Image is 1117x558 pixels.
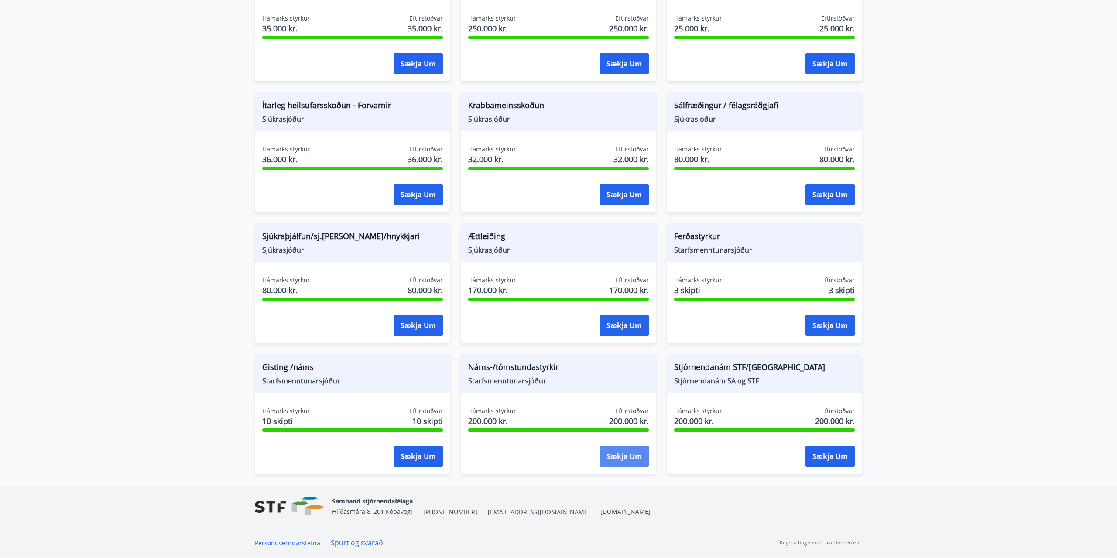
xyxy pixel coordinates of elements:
span: 80.000 kr. [408,284,443,296]
span: Hámarks styrkur [674,407,722,415]
span: Sjúkrasjóður [468,114,649,124]
span: Hámarks styrkur [468,145,516,154]
span: Hámarks styrkur [674,145,722,154]
span: Sjúkrasjóður [262,245,443,255]
span: Eftirstöðvar [409,276,443,284]
span: Hámarks styrkur [262,145,310,154]
span: Hámarks styrkur [262,14,310,23]
span: Eftirstöðvar [615,145,649,154]
span: Eftirstöðvar [821,407,855,415]
span: Hlíðasmára 8, 201 Kópavogi [332,507,412,516]
span: 3 skipti [674,284,722,296]
span: Ættleiðing [468,230,649,245]
span: Starfsmenntunarsjóður [468,376,649,386]
span: [PHONE_NUMBER] [423,508,477,517]
button: Sækja um [805,53,855,74]
span: 35.000 kr. [262,23,310,34]
span: 170.000 kr. [609,284,649,296]
span: 80.000 kr. [819,154,855,165]
span: 200.000 kr. [609,415,649,427]
span: Sjúkrasjóður [674,114,855,124]
span: Sálfræðingur / félagsráðgjafi [674,99,855,114]
span: Hámarks styrkur [674,14,722,23]
span: Starfsmenntunarsjóður [674,245,855,255]
span: Ítarleg heilsufarsskoðun - Forvarnir [262,99,443,114]
span: Gisting /náms [262,361,443,376]
span: 200.000 kr. [815,415,855,427]
span: 25.000 kr. [674,23,722,34]
span: 80.000 kr. [674,154,722,165]
span: 250.000 kr. [468,23,516,34]
span: Samband stjórnendafélaga [332,497,413,505]
button: Sækja um [394,53,443,74]
span: 36.000 kr. [408,154,443,165]
span: Sjúkrasjóður [262,114,443,124]
span: 35.000 kr. [408,23,443,34]
span: Eftirstöðvar [615,14,649,23]
a: Spurt og svarað [331,538,383,548]
span: 36.000 kr. [262,154,310,165]
button: Sækja um [805,446,855,467]
span: Eftirstöðvar [409,145,443,154]
span: Hámarks styrkur [262,276,310,284]
button: Sækja um [394,446,443,467]
span: 250.000 kr. [609,23,649,34]
span: Náms-/tómstundastyrkir [468,361,649,376]
span: Stjórnendanám STF/[GEOGRAPHIC_DATA] [674,361,855,376]
span: Stjórnendanám SA og STF [674,376,855,386]
span: Eftirstöðvar [615,276,649,284]
span: Sjúkraþjálfun/sj.[PERSON_NAME]/hnykkjari [262,230,443,245]
span: Hámarks styrkur [468,407,516,415]
span: Eftirstöðvar [821,145,855,154]
span: Hámarks styrkur [262,407,310,415]
span: 200.000 kr. [468,415,516,427]
span: Sjúkrasjóður [468,245,649,255]
p: Keyrt á hugbúnaði frá Dorado ehf. [780,539,862,547]
button: Sækja um [600,184,649,205]
span: 80.000 kr. [262,284,310,296]
span: 10 skipti [412,415,443,427]
button: Sækja um [600,315,649,336]
span: Starfsmenntunarsjóður [262,376,443,386]
span: 10 skipti [262,415,310,427]
button: Sækja um [600,53,649,74]
span: 32.000 kr. [613,154,649,165]
button: Sækja um [600,446,649,467]
span: Hámarks styrkur [468,276,516,284]
a: Persónuverndarstefna [255,539,320,547]
img: vjCaq2fThgY3EUYqSgpjEiBg6WP39ov69hlhuPVN.png [255,497,325,516]
button: Sækja um [805,315,855,336]
span: 200.000 kr. [674,415,722,427]
span: Eftirstöðvar [409,407,443,415]
span: Eftirstöðvar [615,407,649,415]
span: [EMAIL_ADDRESS][DOMAIN_NAME] [488,508,590,517]
span: 32.000 kr. [468,154,516,165]
button: Sækja um [805,184,855,205]
span: Eftirstöðvar [821,14,855,23]
span: 3 skipti [829,284,855,296]
span: Krabbameinsskoðun [468,99,649,114]
span: Hámarks styrkur [674,276,722,284]
span: Ferðastyrkur [674,230,855,245]
span: 170.000 kr. [468,284,516,296]
button: Sækja um [394,184,443,205]
button: Sækja um [394,315,443,336]
span: Hámarks styrkur [468,14,516,23]
span: Eftirstöðvar [409,14,443,23]
span: Eftirstöðvar [821,276,855,284]
a: [DOMAIN_NAME] [600,507,651,516]
span: 25.000 kr. [819,23,855,34]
